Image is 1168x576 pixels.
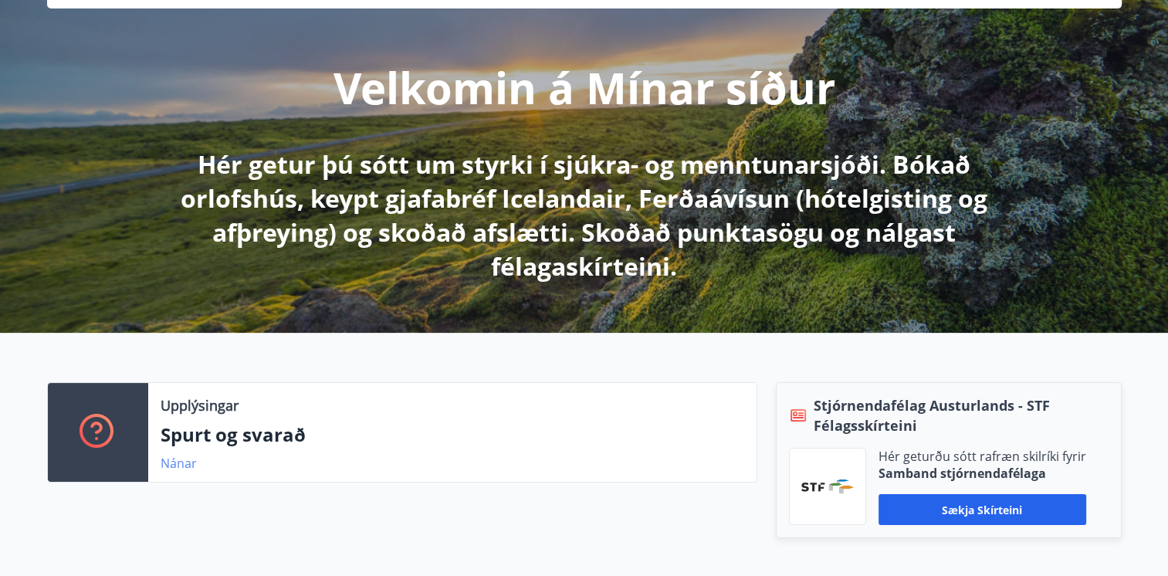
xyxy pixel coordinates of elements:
[333,58,835,117] p: Velkomin á Mínar síður
[161,395,239,415] p: Upplýsingar
[879,465,1086,482] p: Samband stjórnendafélaga
[879,448,1086,465] p: Hér geturðu sótt rafræn skilríki fyrir
[801,479,854,493] img: vjCaq2fThgY3EUYqSgpjEiBg6WP39ov69hlhuPVN.png
[161,455,197,472] a: Nánar
[879,494,1086,525] button: Sækja skírteini
[161,422,744,448] p: Spurt og svarað
[177,147,992,283] p: Hér getur þú sótt um styrki í sjúkra- og menntunarsjóði. Bókað orlofshús, keypt gjafabréf Iceland...
[814,395,1109,435] span: Stjórnendafélag Austurlands - STF Félagsskírteini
